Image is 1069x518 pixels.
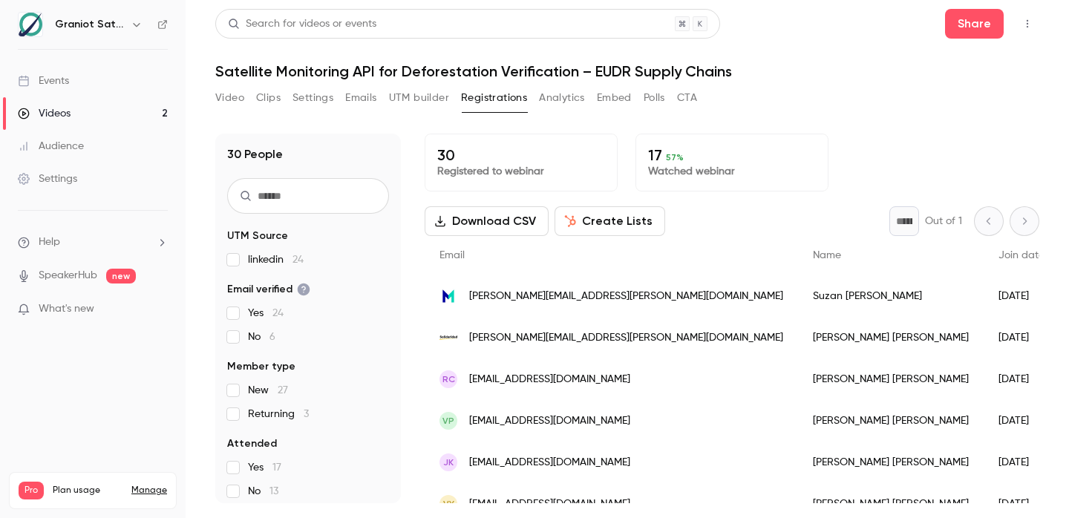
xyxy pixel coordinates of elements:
[248,484,278,499] span: No
[648,146,816,164] p: 17
[18,106,71,121] div: Videos
[984,317,1059,358] div: [DATE]
[248,407,309,422] span: Returning
[215,62,1039,80] h1: Satellite Monitoring API for Deforestation Verification – EUDR Supply Chains
[443,456,454,469] span: JK
[666,152,684,163] span: 57 %
[292,255,304,265] span: 24
[106,269,136,283] span: new
[984,275,1059,317] div: [DATE]
[555,206,665,236] button: Create Lists
[227,229,288,243] span: UTM Source
[18,235,168,250] li: help-dropdown-opener
[227,436,277,451] span: Attended
[18,171,77,186] div: Settings
[443,497,454,511] span: VY
[248,383,288,398] span: New
[469,455,630,471] span: [EMAIL_ADDRESS][DOMAIN_NAME]
[597,86,632,110] button: Embed
[798,358,984,400] div: [PERSON_NAME] [PERSON_NAME]
[437,164,605,179] p: Registered to webinar
[798,275,984,317] div: Suzan [PERSON_NAME]
[644,86,665,110] button: Polls
[798,442,984,483] div: [PERSON_NAME] [PERSON_NAME]
[469,413,630,429] span: [EMAIL_ADDRESS][DOMAIN_NAME]
[389,86,449,110] button: UTM builder
[925,214,962,229] p: Out of 1
[278,385,288,396] span: 27
[998,250,1045,260] span: Join date
[442,373,455,386] span: RC
[292,86,333,110] button: Settings
[437,146,605,164] p: 30
[648,164,816,179] p: Watched webinar
[248,306,284,321] span: Yes
[228,16,376,32] div: Search for videos or events
[18,139,84,154] div: Audience
[984,400,1059,442] div: [DATE]
[272,308,284,318] span: 24
[256,86,281,110] button: Clips
[945,9,1004,39] button: Share
[345,86,376,110] button: Emails
[227,359,295,374] span: Member type
[18,73,69,88] div: Events
[304,409,309,419] span: 3
[798,317,984,358] div: [PERSON_NAME] [PERSON_NAME]
[442,414,454,427] span: vp
[272,462,281,473] span: 17
[439,329,457,347] img: solidaridadnetwork.org
[131,485,167,496] a: Manage
[53,485,122,496] span: Plan usage
[984,442,1059,483] div: [DATE]
[269,486,278,496] span: 13
[55,17,125,32] h6: Graniot Satellite Technologies SL
[539,86,585,110] button: Analytics
[39,235,60,250] span: Help
[39,268,97,283] a: SpeakerHub
[469,496,630,512] span: [EMAIL_ADDRESS][DOMAIN_NAME]
[439,250,465,260] span: Email
[469,289,783,304] span: [PERSON_NAME][EMAIL_ADDRESS][PERSON_NAME][DOMAIN_NAME]
[39,301,94,317] span: What's new
[813,250,841,260] span: Name
[269,332,275,342] span: 6
[19,13,42,36] img: Graniot Satellite Technologies SL
[248,330,275,344] span: No
[425,206,549,236] button: Download CSV
[461,86,527,110] button: Registrations
[798,400,984,442] div: [PERSON_NAME] [PERSON_NAME]
[677,86,697,110] button: CTA
[1016,12,1039,36] button: Top Bar Actions
[248,460,281,475] span: Yes
[19,482,44,499] span: Pro
[227,282,310,297] span: Email verified
[215,86,244,110] button: Video
[469,330,783,346] span: [PERSON_NAME][EMAIL_ADDRESS][PERSON_NAME][DOMAIN_NAME]
[439,287,457,305] img: effem.com
[248,252,304,267] span: linkedin
[469,372,630,387] span: [EMAIL_ADDRESS][DOMAIN_NAME]
[227,145,283,163] h1: 30 People
[984,358,1059,400] div: [DATE]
